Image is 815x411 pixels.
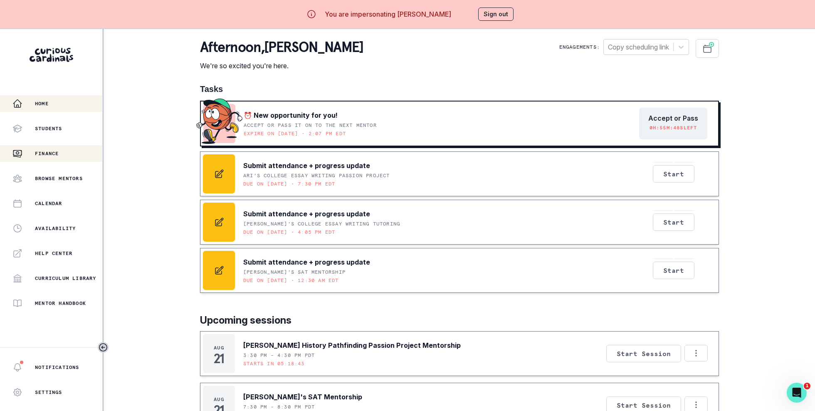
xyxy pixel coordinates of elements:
[35,389,62,396] p: Settings
[639,108,707,139] button: Accept or Pass0H:55M:48Sleft
[684,345,708,361] button: Options
[200,313,719,328] p: Upcoming sessions
[243,161,370,171] p: Submit attendance + progress update
[648,114,698,122] p: Accept or Pass
[325,9,451,19] p: You are impersonating [PERSON_NAME]
[559,44,600,50] p: Engagements:
[35,125,62,132] p: Students
[200,61,363,71] p: We're so excited you're here.
[243,404,315,410] p: 7:30 PM - 8:30 PM PDT
[243,257,370,267] p: Submit attendance + progress update
[35,175,83,182] p: Browse Mentors
[30,48,73,62] img: Curious Cardinals Logo
[35,225,76,232] p: Availability
[244,122,377,129] p: Accept or pass it on to the next mentor
[653,213,694,231] button: Start
[243,220,400,227] p: [PERSON_NAME]'s College Essay Writing tutoring
[606,345,681,362] button: Start Session
[650,124,697,131] p: 0 H: 55 M: 48 S left
[243,181,335,187] p: Due on [DATE] • 7:30 PM EDT
[243,229,335,235] p: Due on [DATE] • 4:05 PM EDT
[478,7,514,21] button: Sign out
[35,300,86,307] p: Mentor Handbook
[98,342,109,353] button: Toggle sidebar
[243,277,339,284] p: Due on [DATE] • 12:30 AM EDT
[214,344,224,351] p: Aug
[804,383,810,389] span: 1
[35,275,96,282] p: Curriculum Library
[243,269,346,275] p: [PERSON_NAME]'s SAT Mentorship
[243,352,315,359] p: 3:30 PM - 4:30 PM PDT
[214,354,224,363] p: 21
[696,39,719,58] button: Schedule Sessions
[653,262,694,279] button: Start
[35,364,79,371] p: Notifications
[35,250,72,257] p: Help Center
[35,200,62,207] p: Calendar
[787,383,807,403] iframe: Intercom live chat
[243,360,305,367] p: Starts in 05:18:43
[243,392,362,402] p: [PERSON_NAME]'s SAT Mentorship
[200,84,719,94] h1: Tasks
[653,165,694,183] button: Start
[35,100,49,107] p: Home
[243,340,461,350] p: [PERSON_NAME] History Pathfinding Passion Project Mentorship
[35,150,59,157] p: Finance
[243,172,390,179] p: Ari's College Essay Writing Passion Project
[244,110,338,120] p: ⏰ New opportunity for you!
[243,209,370,219] p: Submit attendance + progress update
[200,39,363,56] p: afternoon , [PERSON_NAME]
[244,130,346,137] p: Expire on [DATE] • 2:07 PM EDT
[214,396,224,403] p: Aug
